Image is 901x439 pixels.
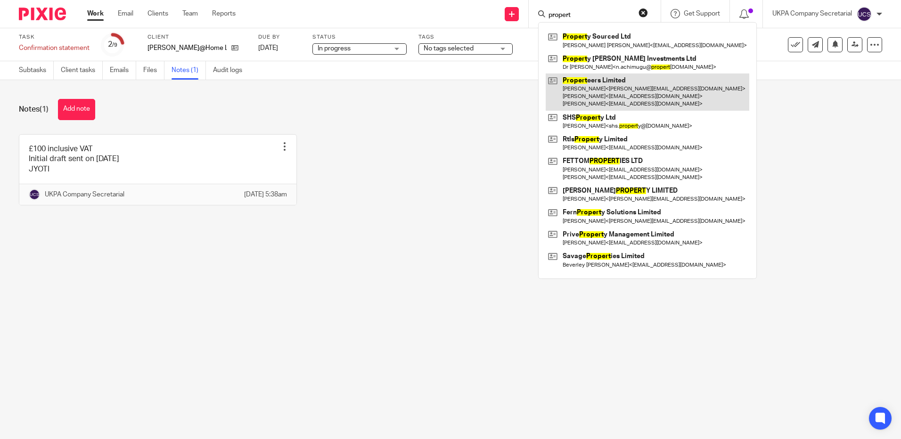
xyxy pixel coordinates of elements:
[548,11,632,20] input: Search
[19,33,90,41] label: Task
[258,33,301,41] label: Due by
[772,9,852,18] p: UKPA Company Secretarial
[40,106,49,113] span: (1)
[258,45,278,51] span: [DATE]
[147,33,246,41] label: Client
[112,42,117,48] small: /9
[172,61,206,80] a: Notes (1)
[213,61,249,80] a: Audit logs
[110,61,136,80] a: Emails
[857,7,872,22] img: svg%3E
[418,33,513,41] label: Tags
[684,10,720,17] span: Get Support
[118,9,133,18] a: Email
[424,45,474,52] span: No tags selected
[19,8,66,20] img: Pixie
[639,8,648,17] button: Clear
[312,33,407,41] label: Status
[19,43,90,53] div: Confirmation statement
[29,189,40,200] img: svg%3E
[19,105,49,114] h1: Notes
[19,61,54,80] a: Subtasks
[318,45,351,52] span: In progress
[58,99,95,120] button: Add note
[212,9,236,18] a: Reports
[87,9,104,18] a: Work
[147,9,168,18] a: Clients
[147,43,227,53] p: [PERSON_NAME]@Home Ltd
[45,190,124,199] p: UKPA Company Secretarial
[108,39,117,50] div: 2
[244,190,287,199] p: [DATE] 5:38am
[61,61,103,80] a: Client tasks
[182,9,198,18] a: Team
[143,61,164,80] a: Files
